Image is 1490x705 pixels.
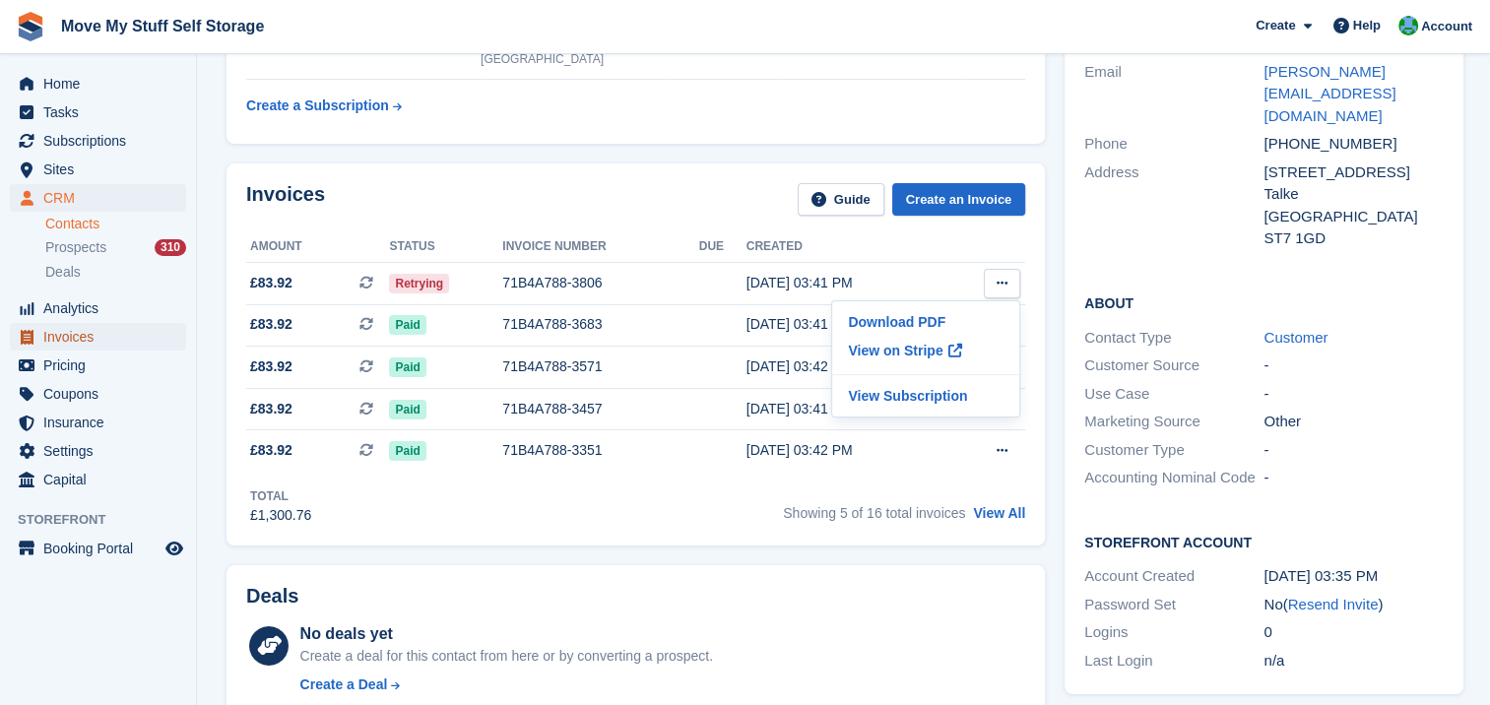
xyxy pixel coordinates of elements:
[10,535,186,562] a: menu
[746,273,947,293] div: [DATE] 03:41 PM
[502,399,698,419] div: 71B4A788-3457
[1263,227,1443,250] div: ST7 1GD
[246,88,402,124] a: Create a Subscription
[840,335,1011,366] a: View on Stripe
[1084,61,1263,128] div: Email
[1084,565,1263,588] div: Account Created
[1084,161,1263,250] div: Address
[43,70,162,97] span: Home
[783,505,965,521] span: Showing 5 of 16 total invoices
[1263,565,1443,588] div: [DATE] 03:35 PM
[10,70,186,97] a: menu
[250,273,292,293] span: £83.92
[10,352,186,379] a: menu
[300,622,713,646] div: No deals yet
[389,441,425,461] span: Paid
[43,437,162,465] span: Settings
[45,215,186,233] a: Contacts
[1288,596,1379,612] a: Resend Invite
[973,505,1025,521] a: View All
[10,184,186,212] a: menu
[1263,63,1395,124] a: [PERSON_NAME][EMAIL_ADDRESS][DOMAIN_NAME]
[1263,650,1443,673] div: n/a
[1263,206,1443,228] div: [GEOGRAPHIC_DATA]
[162,537,186,560] a: Preview store
[43,535,162,562] span: Booking Portal
[389,357,425,377] span: Paid
[246,231,389,263] th: Amount
[300,646,713,667] div: Create a deal for this contact from here or by converting a prospect.
[45,262,186,283] a: Deals
[1398,16,1418,35] img: Dan
[1084,621,1263,644] div: Logins
[43,184,162,212] span: CRM
[1283,596,1384,612] span: ( )
[18,510,196,530] span: Storefront
[1084,383,1263,406] div: Use Case
[43,323,162,351] span: Invoices
[1263,467,1443,489] div: -
[481,50,667,68] div: [GEOGRAPHIC_DATA]
[250,314,292,335] span: £83.92
[246,585,298,608] h2: Deals
[699,231,746,263] th: Due
[10,127,186,155] a: menu
[1421,17,1472,36] span: Account
[1084,292,1443,312] h2: About
[1263,594,1443,616] div: No
[300,674,713,695] a: Create a Deal
[840,383,1011,409] a: View Subscription
[1256,16,1295,35] span: Create
[45,238,106,257] span: Prospects
[1263,439,1443,462] div: -
[1084,439,1263,462] div: Customer Type
[1263,133,1443,156] div: [PHONE_NUMBER]
[250,399,292,419] span: £83.92
[43,466,162,493] span: Capital
[1084,133,1263,156] div: Phone
[1084,354,1263,377] div: Customer Source
[250,356,292,377] span: £83.92
[1084,467,1263,489] div: Accounting Nominal Code
[16,12,45,41] img: stora-icon-8386f47178a22dfd0bd8f6a31ec36ba5ce8667c1dd55bd0f319d3a0aa187defe.svg
[746,356,947,377] div: [DATE] 03:42 PM
[502,356,698,377] div: 71B4A788-3571
[10,156,186,183] a: menu
[43,294,162,322] span: Analytics
[389,274,449,293] span: Retrying
[502,440,698,461] div: 71B4A788-3351
[389,315,425,335] span: Paid
[10,466,186,493] a: menu
[300,674,388,695] div: Create a Deal
[10,323,186,351] a: menu
[43,409,162,436] span: Insurance
[746,440,947,461] div: [DATE] 03:42 PM
[1263,329,1328,346] a: Customer
[43,156,162,183] span: Sites
[43,352,162,379] span: Pricing
[1084,650,1263,673] div: Last Login
[155,239,186,256] div: 310
[798,183,884,216] a: Guide
[10,294,186,322] a: menu
[1084,594,1263,616] div: Password Set
[389,231,502,263] th: Status
[246,183,325,216] h2: Invoices
[246,96,389,116] div: Create a Subscription
[250,487,311,505] div: Total
[502,273,698,293] div: 71B4A788-3806
[840,309,1011,335] a: Download PDF
[45,237,186,258] a: Prospects 310
[1353,16,1381,35] span: Help
[10,409,186,436] a: menu
[1263,621,1443,644] div: 0
[1263,183,1443,206] div: Talke
[502,314,698,335] div: 71B4A788-3683
[43,98,162,126] span: Tasks
[892,183,1026,216] a: Create an Invoice
[1263,383,1443,406] div: -
[502,231,698,263] th: Invoice number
